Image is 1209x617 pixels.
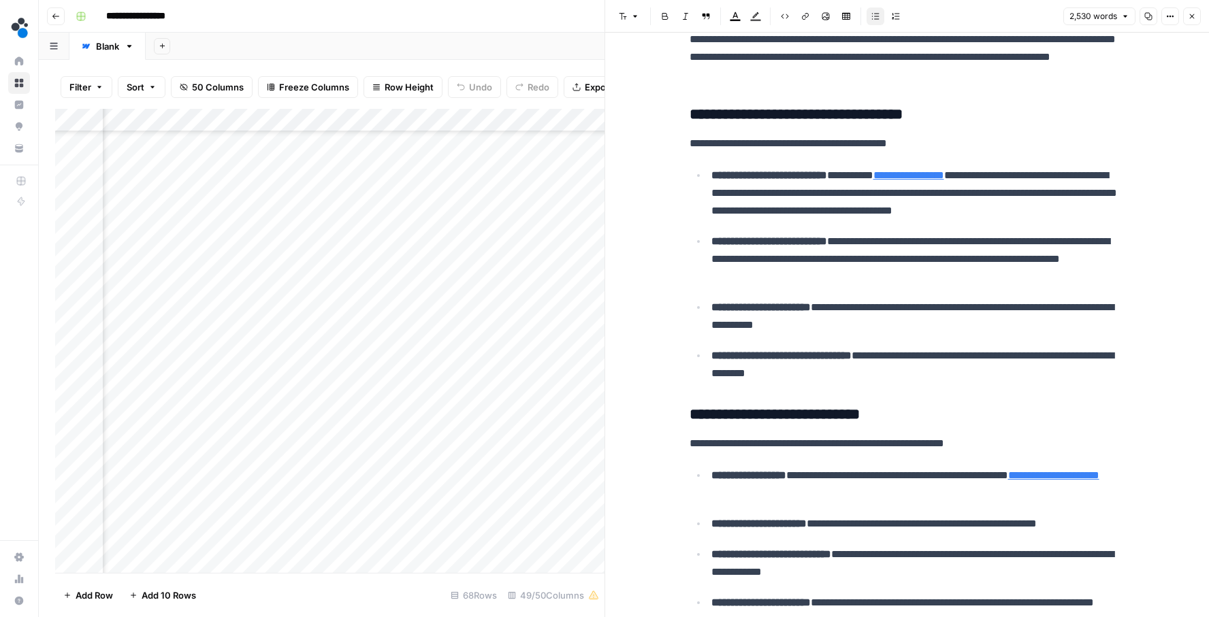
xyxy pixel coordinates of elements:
[502,584,604,606] div: 49/50 Columns
[385,80,434,94] span: Row Height
[121,584,204,606] button: Add 10 Rows
[564,76,642,98] button: Export CSV
[585,80,633,94] span: Export CSV
[8,11,30,45] button: Workspace: spot.ai
[8,546,30,568] a: Settings
[448,76,501,98] button: Undo
[127,80,144,94] span: Sort
[96,39,119,53] div: Blank
[445,584,502,606] div: 68 Rows
[1069,10,1117,22] span: 2,530 words
[118,76,165,98] button: Sort
[8,50,30,72] a: Home
[142,588,196,602] span: Add 10 Rows
[61,76,112,98] button: Filter
[69,33,146,60] a: Blank
[8,72,30,94] a: Browse
[8,94,30,116] a: Insights
[55,584,121,606] button: Add Row
[258,76,358,98] button: Freeze Columns
[8,590,30,612] button: Help + Support
[8,137,30,159] a: Your Data
[279,80,349,94] span: Freeze Columns
[76,588,113,602] span: Add Row
[8,16,33,40] img: spot.ai Logo
[506,76,558,98] button: Redo
[8,568,30,590] a: Usage
[171,76,253,98] button: 50 Columns
[364,76,442,98] button: Row Height
[8,116,30,137] a: Opportunities
[1063,7,1135,25] button: 2,530 words
[192,80,244,94] span: 50 Columns
[469,80,492,94] span: Undo
[528,80,549,94] span: Redo
[69,80,91,94] span: Filter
